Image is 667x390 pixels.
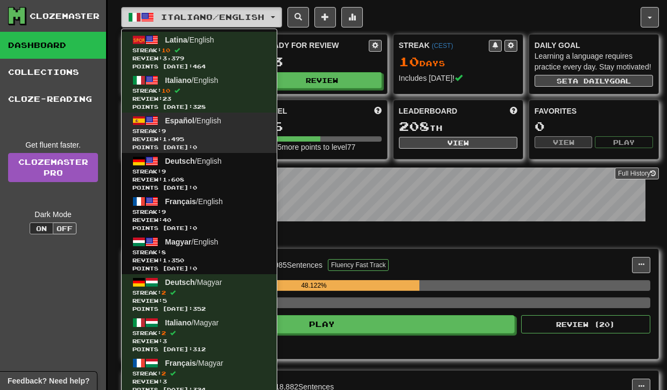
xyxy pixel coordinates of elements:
span: / Magyar [165,318,219,327]
div: 985 Sentences [275,260,323,270]
span: 8 [162,249,166,255]
span: Leaderboard [399,106,458,116]
span: 9 [162,168,166,175]
span: Points [DATE]: 328 [132,103,266,111]
div: Day s [399,55,517,69]
span: Streak: [132,87,266,95]
span: Points [DATE]: 352 [132,305,266,313]
span: Review: 3,379 [132,54,266,62]
span: Points [DATE]: 0 [132,184,266,192]
div: 48.122% [208,280,419,291]
span: Points [DATE]: 0 [132,224,266,232]
button: Review (20) [521,315,650,333]
p: In Progress [121,232,659,243]
span: Streak: [132,248,266,256]
span: Review: 5 [132,297,266,305]
button: View [399,137,517,149]
span: 10 [399,54,419,69]
span: Review: 1,350 [132,256,266,264]
div: Daily Goal [535,40,653,51]
span: Español [165,116,194,125]
span: Open feedback widget [8,375,89,386]
span: a daily [573,77,609,85]
span: Review: 1,608 [132,176,266,184]
div: Learning a language requires practice every day. Stay motivated! [535,51,653,72]
button: Add sentence to collection [314,7,336,27]
button: Italiano/English [121,7,282,27]
span: 2 [162,289,166,296]
span: This week in points, UTC [510,106,517,116]
div: 76 [263,120,381,133]
span: Français [165,359,196,367]
button: View [535,136,593,148]
span: Review: 23 [132,95,266,103]
div: Dark Mode [8,209,98,220]
div: th [399,120,517,134]
span: Review: 3 [132,337,266,345]
div: 0 [535,120,653,133]
span: Streak: [132,208,266,216]
span: Review: 1,495 [132,135,266,143]
span: Points [DATE]: 464 [132,62,266,71]
span: / English [165,238,219,246]
button: More stats [341,7,363,27]
span: Review: 3 [132,378,266,386]
div: Clozemaster [30,11,100,22]
span: 10 [162,47,170,53]
span: / English [165,116,221,125]
button: Seta dailygoal [535,75,653,87]
span: 208 [399,119,430,134]
span: 9 [162,208,166,215]
span: Streak: [132,329,266,337]
button: Play [595,136,653,148]
span: 2 [162,370,166,377]
a: Français/EnglishStreak:9 Review:40Points [DATE]:0 [122,193,277,234]
span: Italiano / English [161,12,264,22]
span: / Magyar [165,278,222,287]
span: / English [165,197,223,206]
button: Review [263,72,381,88]
span: Streak: [132,127,266,135]
button: On [30,222,53,234]
span: Points [DATE]: 0 [132,143,266,151]
span: Français [165,197,196,206]
div: Includes [DATE]! [399,73,517,83]
div: Ready for Review [263,40,368,51]
span: Streak: [132,168,266,176]
span: 9 [162,128,166,134]
button: Fluency Fast Track [328,259,389,271]
span: 2 [162,330,166,336]
button: Off [53,222,76,234]
span: Streak: [132,289,266,297]
a: Deutsch/EnglishStreak:9 Review:1,608Points [DATE]:0 [122,153,277,193]
div: Get fluent faster. [8,140,98,150]
span: / English [165,36,214,44]
a: Italiano/EnglishStreak:10 Review:23Points [DATE]:328 [122,72,277,113]
span: Italiano [165,318,192,327]
span: Streak: [132,370,266,378]
span: / English [165,76,219,85]
button: Search sentences [287,7,309,27]
div: 1,465 more points to level 77 [263,142,381,152]
a: ClozemasterPro [8,153,98,182]
span: / Magyar [165,359,223,367]
a: Español/EnglishStreak:9 Review:1,495Points [DATE]:0 [122,113,277,153]
a: Latina/EnglishStreak:10 Review:3,379Points [DATE]:464 [122,32,277,72]
span: Review: 40 [132,216,266,224]
span: Score more points to level up [374,106,382,116]
span: 10 [162,87,170,94]
a: Deutsch/MagyarStreak:2 Review:5Points [DATE]:352 [122,274,277,315]
div: Streak [399,40,489,51]
span: Points [DATE]: 0 [132,264,266,273]
span: Points [DATE]: 312 [132,345,266,353]
a: Italiano/MagyarStreak:2 Review:3Points [DATE]:312 [122,315,277,355]
span: Streak: [132,46,266,54]
span: Deutsch [165,157,195,165]
a: Magyar/EnglishStreak:8 Review:1,350Points [DATE]:0 [122,234,277,274]
span: Italiano [165,76,192,85]
span: Deutsch [165,278,195,287]
span: / English [165,157,222,165]
button: Play [130,315,515,333]
button: Full History [615,168,659,179]
span: Magyar [165,238,192,246]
